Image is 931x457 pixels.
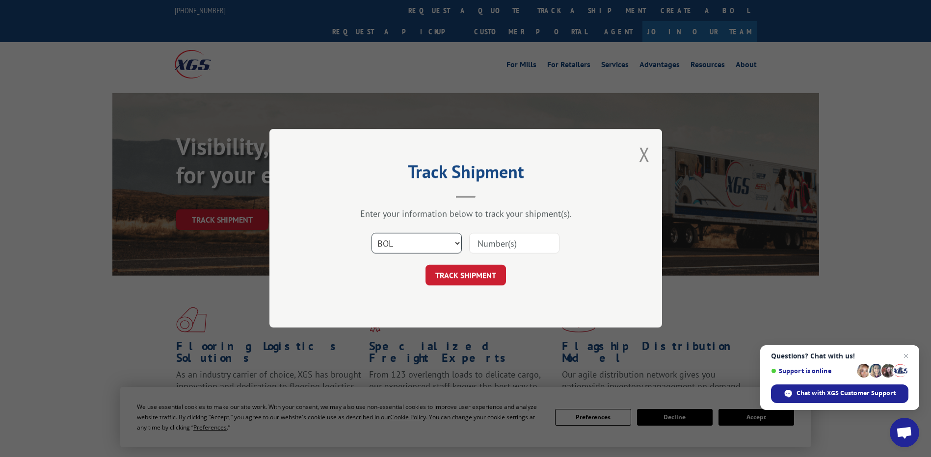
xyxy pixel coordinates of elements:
[469,233,559,254] input: Number(s)
[771,367,853,375] span: Support is online
[900,350,912,362] span: Close chat
[426,265,506,286] button: TRACK SHIPMENT
[771,352,908,360] span: Questions? Chat with us!
[319,165,613,183] h2: Track Shipment
[639,141,650,167] button: Close modal
[890,418,919,447] div: Open chat
[319,208,613,220] div: Enter your information below to track your shipment(s).
[771,384,908,403] div: Chat with XGS Customer Support
[797,389,896,398] span: Chat with XGS Customer Support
